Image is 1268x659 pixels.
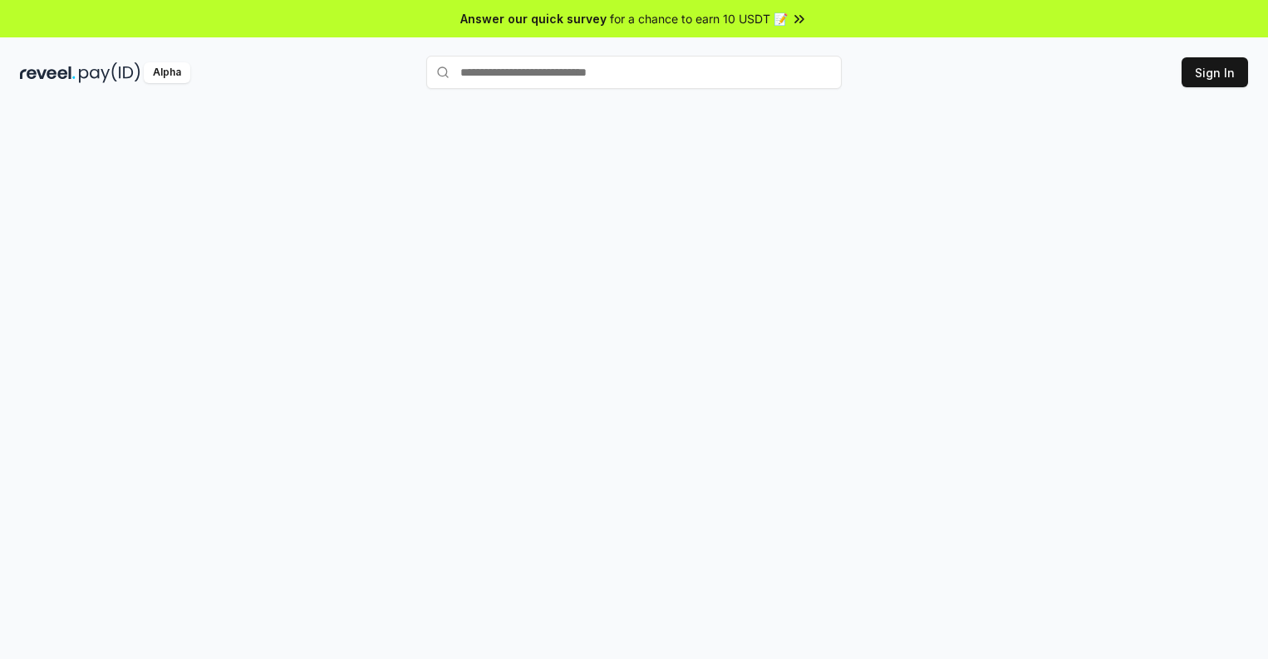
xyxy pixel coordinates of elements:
[144,62,190,83] div: Alpha
[79,62,140,83] img: pay_id
[610,10,788,27] span: for a chance to earn 10 USDT 📝
[1182,57,1248,87] button: Sign In
[20,62,76,83] img: reveel_dark
[460,10,607,27] span: Answer our quick survey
